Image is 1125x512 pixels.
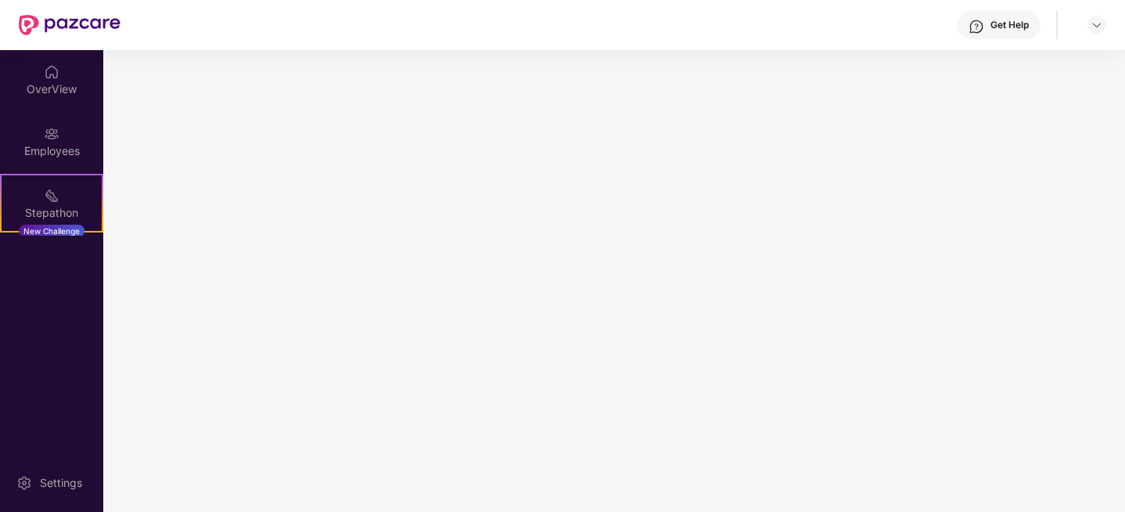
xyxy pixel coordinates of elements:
[19,15,120,35] img: New Pazcare Logo
[1091,19,1103,31] img: svg+xml;base64,PHN2ZyBpZD0iRHJvcGRvd24tMzJ4MzIiIHhtbG5zPSJodHRwOi8vd3d3LnczLm9yZy8yMDAwL3N2ZyIgd2...
[990,19,1029,31] div: Get Help
[2,205,102,221] div: Stepathon
[16,475,32,491] img: svg+xml;base64,PHN2ZyBpZD0iU2V0dGluZy0yMHgyMCIgeG1sbnM9Imh0dHA6Ly93d3cudzMub3JnLzIwMDAvc3ZnIiB3aW...
[969,19,984,34] img: svg+xml;base64,PHN2ZyBpZD0iSGVscC0zMngzMiIgeG1sbnM9Imh0dHA6Ly93d3cudzMub3JnLzIwMDAvc3ZnIiB3aWR0aD...
[44,188,59,204] img: svg+xml;base64,PHN2ZyB4bWxucz0iaHR0cDovL3d3dy53My5vcmcvMjAwMC9zdmciIHdpZHRoPSIyMSIgaGVpZ2h0PSIyMC...
[44,64,59,80] img: svg+xml;base64,PHN2ZyBpZD0iSG9tZSIgeG1sbnM9Imh0dHA6Ly93d3cudzMub3JnLzIwMDAvc3ZnIiB3aWR0aD0iMjAiIG...
[44,126,59,142] img: svg+xml;base64,PHN2ZyBpZD0iRW1wbG95ZWVzIiB4bWxucz0iaHR0cDovL3d3dy53My5vcmcvMjAwMC9zdmciIHdpZHRoPS...
[35,475,87,491] div: Settings
[19,225,84,237] div: New Challenge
